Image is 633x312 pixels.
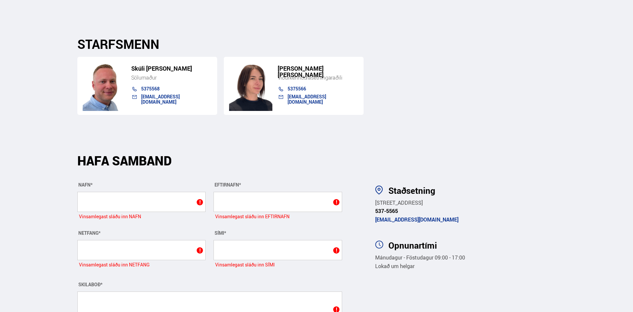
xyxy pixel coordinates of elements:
[288,86,306,92] a: 5375566
[5,3,25,22] button: Open LiveChat chat widget
[375,262,415,270] span: Lokað um helgar
[131,65,212,72] h5: Skúli [PERSON_NAME]
[278,65,358,78] h5: [PERSON_NAME] [PERSON_NAME]
[288,93,326,105] a: [EMAIL_ADDRESS][DOMAIN_NAME]
[131,74,212,81] div: Sölumaður
[77,212,206,223] div: Vinsamlegast sláðu inn NAFN
[375,199,423,206] a: [STREET_ADDRESS]
[141,93,180,105] a: [EMAIL_ADDRESS][DOMAIN_NAME]
[375,207,398,215] a: 537-5565
[375,254,465,261] span: Mánudagur - Föstudagur 09:00 - 17:00
[77,230,206,236] div: NETFANG*
[375,186,383,194] img: pw9sMCDar5Ii6RG5.svg
[141,86,160,92] a: 5375568
[77,260,206,271] div: Vinsamlegast sláðu inn NETFANG
[214,182,342,188] div: EFTIRNAFN*
[83,61,126,111] img: m7PZdWzYfFvz2vuk.png
[214,230,342,236] div: SÍMI*
[214,212,342,223] div: Vinsamlegast sláðu inn EFTIRNAFN
[388,186,556,195] h3: Staðsetning
[77,182,206,188] div: NAFN*
[214,260,342,271] div: Vinsamlegast sláðu inn SÍMI
[375,216,458,223] a: [EMAIL_ADDRESS][DOMAIN_NAME]
[77,37,556,52] h2: STARFSMENN
[375,240,383,249] img: 5L2kbIWUWlfci3BR.svg
[308,74,342,81] span: ásetningaraðili
[278,74,358,81] div: Viðurkenndur
[229,61,272,111] img: TiAwD7vhpwHUHg8j.png
[388,240,556,250] h3: Opnunartími
[77,282,342,287] div: SKILABOÐ*
[77,156,342,174] div: HAFA SAMBAND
